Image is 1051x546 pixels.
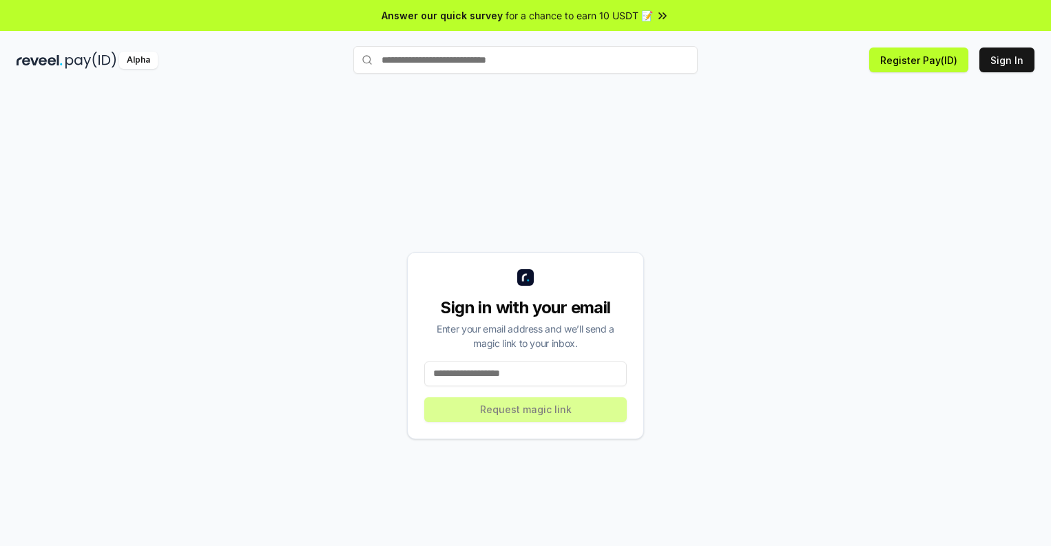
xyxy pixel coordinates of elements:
div: Sign in with your email [424,297,627,319]
img: pay_id [65,52,116,69]
button: Register Pay(ID) [869,48,968,72]
img: reveel_dark [17,52,63,69]
img: logo_small [517,269,534,286]
div: Enter your email address and we’ll send a magic link to your inbox. [424,322,627,350]
span: Answer our quick survey [382,8,503,23]
button: Sign In [979,48,1034,72]
div: Alpha [119,52,158,69]
span: for a chance to earn 10 USDT 📝 [506,8,653,23]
